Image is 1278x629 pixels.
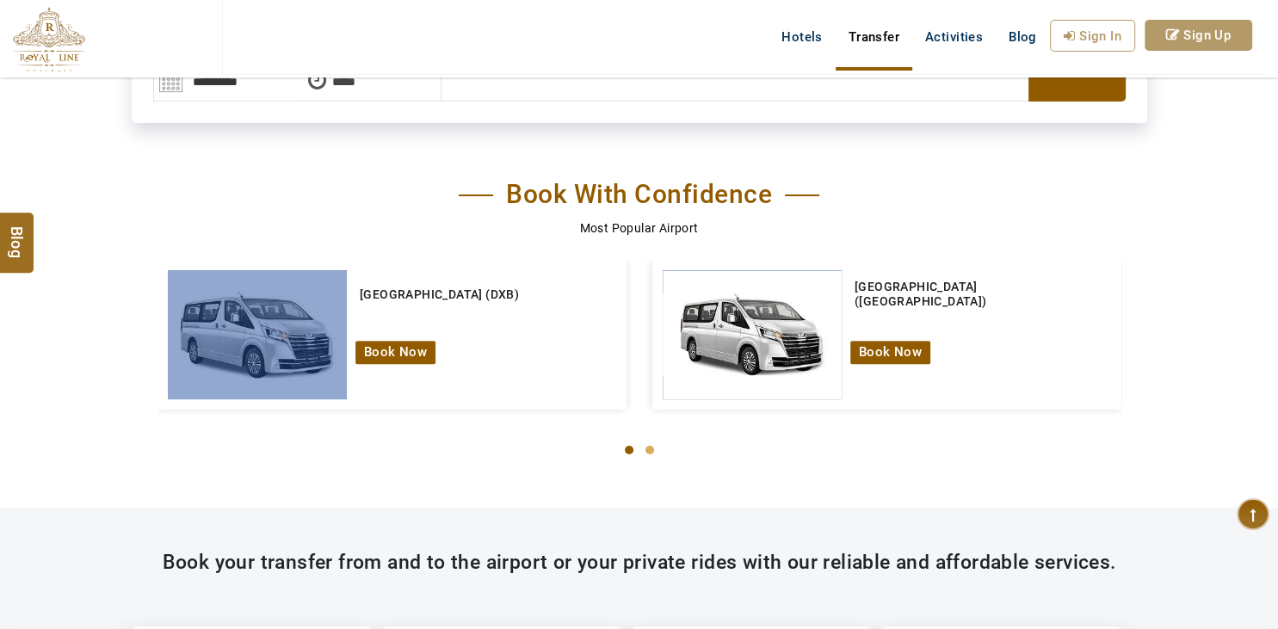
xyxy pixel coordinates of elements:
a: Sign Up [1145,20,1252,51]
div: Book your transfer from and to the airport or your private rides with our reliable and affordable... [136,551,1143,575]
img: img [663,270,842,399]
a: Transfer [836,20,912,54]
a: Hotels [769,20,835,54]
p: Most Popular Airport [157,219,1121,237]
span: Blog [6,226,28,241]
a: Sign In [1050,20,1135,52]
a: Activities [912,20,996,54]
a: [GEOGRAPHIC_DATA] ([GEOGRAPHIC_DATA]) [850,270,1102,319]
span: Blog [1009,29,1037,45]
a: Blog [996,20,1050,54]
img: The Royal Line Holidays [13,7,85,72]
a: [GEOGRAPHIC_DATA] (DXB) [355,270,523,319]
h2: Book With Confidence [459,179,819,210]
